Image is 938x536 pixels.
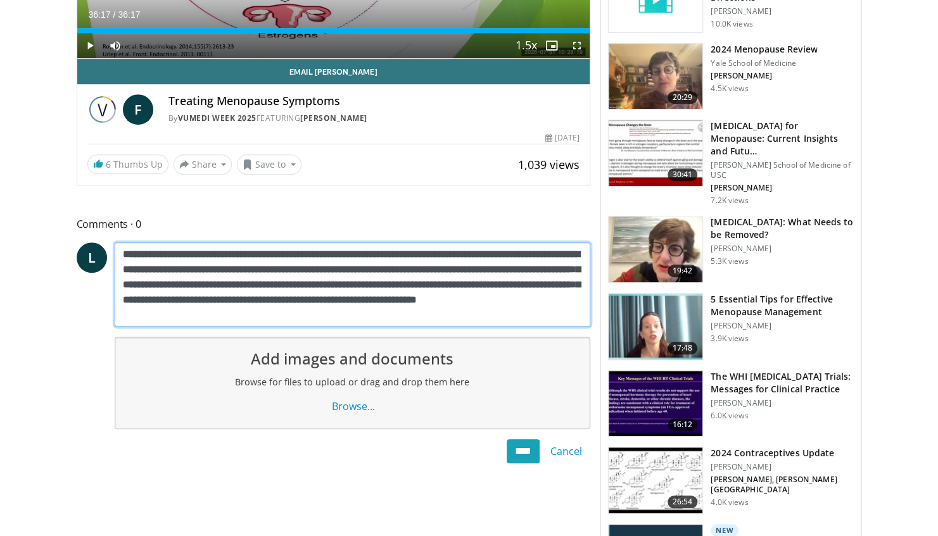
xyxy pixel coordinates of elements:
span: 36:17 [118,9,140,20]
img: Vumedi Week 2025 [87,94,118,125]
p: 3.9K views [711,333,748,344]
h3: 5 Essential Tips for Effective Menopause Management [711,293,853,318]
img: 47271b8a-94f4-49c8-b914-2a3d3af03a9e.150x105_q85_crop-smart_upscale.jpg [609,120,702,186]
h2: Browse for files to upload or drag and drop them here [125,375,580,389]
img: 532cbc20-ffc3-4bbe-9091-e962fdb15cb8.150x105_q85_crop-smart_upscale.jpg [609,371,702,437]
a: F [123,94,153,125]
a: 30:41 [MEDICAL_DATA] for Menopause: Current Insights and Futu… [PERSON_NAME] School of Medicine o... [608,120,853,206]
span: 16:12 [668,418,698,431]
h3: 2024 Contraceptives Update [711,447,853,459]
a: Email [PERSON_NAME] [77,59,590,84]
p: [PERSON_NAME] [711,462,853,472]
h3: 2024 Menopause Review [711,43,817,56]
p: [PERSON_NAME] [711,398,853,408]
a: L [77,242,107,273]
h3: [MEDICAL_DATA]: What Needs to be Removed? [711,216,853,241]
span: 19:42 [668,265,698,277]
img: 692f135d-47bd-4f7e-b54d-786d036e68d3.150x105_q85_crop-smart_upscale.jpg [609,44,702,109]
p: [PERSON_NAME] [711,183,853,193]
span: 26:54 [668,495,698,508]
img: 9de4b1b8-bdfa-4d03-8ca5-60c37705ef28.150x105_q85_crop-smart_upscale.jpg [609,447,702,513]
a: 17:48 5 Essential Tips for Effective Menopause Management [PERSON_NAME] 3.9K views [608,293,853,360]
h3: The WHI [MEDICAL_DATA] Trials: Messages for Clinical Practice [711,370,853,396]
a: Vumedi Week 2025 [178,113,257,123]
a: [PERSON_NAME] [300,113,367,123]
a: 26:54 2024 Contraceptives Update [PERSON_NAME] [PERSON_NAME], [PERSON_NAME][GEOGRAPHIC_DATA] 4.0K... [608,447,853,514]
p: 4.0K views [711,497,748,508]
p: [PERSON_NAME] [711,6,853,16]
span: 1,039 views [518,157,580,172]
p: 10.0K views [711,19,752,29]
a: 19:42 [MEDICAL_DATA]: What Needs to be Removed? [PERSON_NAME] 5.3K views [608,216,853,283]
p: Yale School of Medicine [711,58,817,68]
p: [PERSON_NAME], [PERSON_NAME][GEOGRAPHIC_DATA] [711,475,853,495]
button: Playback Rate [514,33,539,58]
div: By FEATURING [168,113,580,124]
p: 4.5K views [711,84,748,94]
p: [PERSON_NAME] [711,71,817,81]
button: Mute [103,33,128,58]
p: 7.2K views [711,196,748,206]
span: / [113,9,116,20]
a: 16:12 The WHI [MEDICAL_DATA] Trials: Messages for Clinical Practice [PERSON_NAME] 6.0K views [608,370,853,437]
button: Play [77,33,103,58]
p: 6.0K views [711,411,748,421]
a: 6 Thumbs Up [87,154,168,174]
button: Save to [237,154,301,175]
p: [PERSON_NAME] [711,244,853,254]
a: Browse... [321,394,383,418]
p: [PERSON_NAME] School of Medicine of USC [711,160,853,180]
button: Share [174,154,232,175]
span: Comments 0 [77,216,591,232]
div: [DATE] [545,132,580,144]
img: 4d0a4bbe-a17a-46ab-a4ad-f5554927e0d3.150x105_q85_crop-smart_upscale.jpg [609,216,702,282]
a: Cancel [542,439,590,463]
span: 30:41 [668,168,698,181]
a: 20:29 2024 Menopause Review Yale School of Medicine [PERSON_NAME] 4.5K views [608,43,853,110]
span: 17:48 [668,342,698,354]
h4: Treating Menopause Symptoms [168,94,580,108]
div: Progress Bar [77,28,590,33]
p: 5.3K views [711,256,748,266]
span: 36:17 [89,9,111,20]
span: 6 [106,158,111,170]
p: [PERSON_NAME] [711,321,853,331]
h3: [MEDICAL_DATA] for Menopause: Current Insights and Futu… [711,120,853,158]
img: 6839e091-2cdb-4894-b49b-01b874b873c4.150x105_q85_crop-smart_upscale.jpg [609,294,702,359]
span: 20:29 [668,91,698,104]
h1: Add images and documents [125,347,580,370]
button: Fullscreen [564,33,590,58]
button: Enable picture-in-picture mode [539,33,564,58]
